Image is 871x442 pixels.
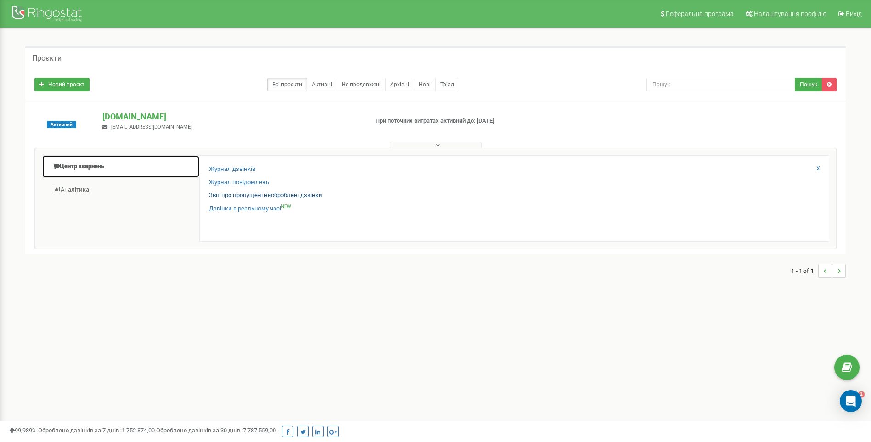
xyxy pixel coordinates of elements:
[102,111,360,123] p: [DOMAIN_NAME]
[243,427,276,434] u: 7 787 559,00
[32,54,62,62] h5: Проєкти
[281,204,291,209] sup: NEW
[791,264,818,278] span: 1 - 1 of 1
[795,78,822,91] button: Пошук
[859,390,866,397] span: 1
[156,427,276,434] span: Оброблено дзвінків за 30 днів :
[267,78,307,91] a: Всі проєкти
[754,10,826,17] span: Налаштування профілю
[42,155,200,178] a: Центр звернень
[34,78,90,91] a: Новий проєкт
[385,78,414,91] a: Архівні
[38,427,155,434] span: Оброблено дзвінків за 7 днів :
[42,179,200,201] a: Аналiтика
[414,78,436,91] a: Нові
[209,165,255,174] a: Журнал дзвінків
[376,117,566,125] p: При поточних витратах активний до: [DATE]
[646,78,795,91] input: Пошук
[9,427,37,434] span: 99,989%
[122,427,155,434] u: 1 752 874,00
[111,124,192,130] span: [EMAIL_ADDRESS][DOMAIN_NAME]
[840,390,862,412] div: Open Intercom Messenger
[209,204,291,213] a: Дзвінки в реальному часіNEW
[47,121,76,128] span: Активний
[791,255,846,287] nav: ...
[666,10,734,17] span: Реферальна програма
[307,78,337,91] a: Активні
[846,10,862,17] span: Вихід
[435,78,459,91] a: Тріал
[816,164,820,173] a: X
[209,178,269,187] a: Журнал повідомлень
[209,191,322,200] a: Звіт про пропущені необроблені дзвінки
[337,78,386,91] a: Не продовжені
